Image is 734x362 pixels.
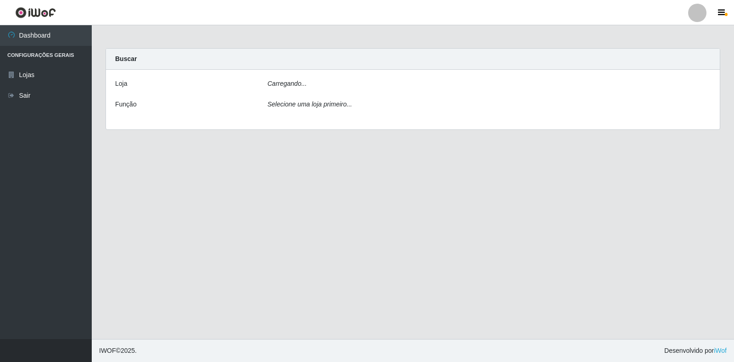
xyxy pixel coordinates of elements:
[99,347,116,354] span: IWOF
[267,100,352,108] i: Selecione uma loja primeiro...
[115,100,137,109] label: Função
[15,7,56,18] img: CoreUI Logo
[664,346,727,356] span: Desenvolvido por
[115,55,137,62] strong: Buscar
[267,80,307,87] i: Carregando...
[99,346,137,356] span: © 2025 .
[115,79,127,89] label: Loja
[714,347,727,354] a: iWof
